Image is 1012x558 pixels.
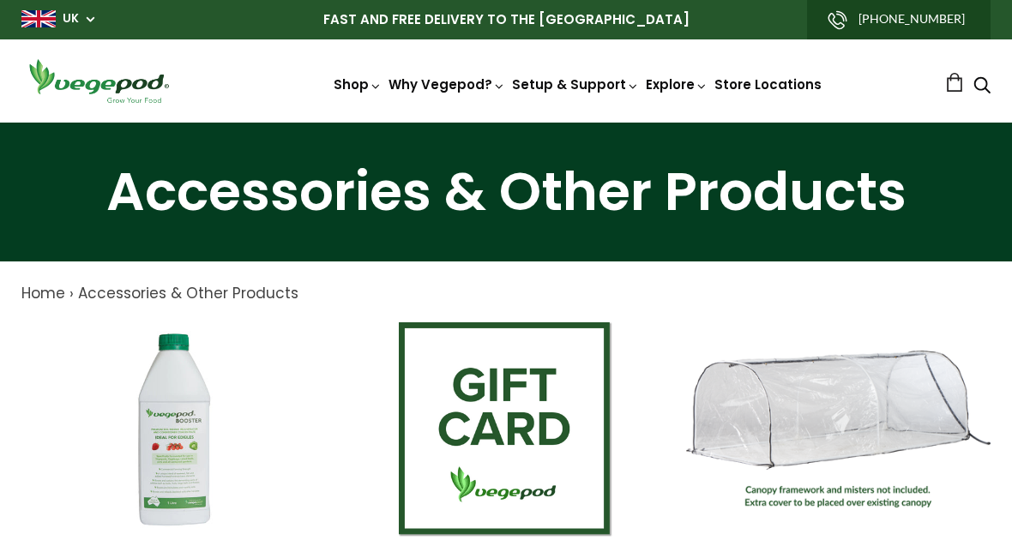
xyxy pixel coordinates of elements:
[973,78,991,96] a: Search
[334,75,382,93] a: Shop
[686,351,991,507] img: Large PolyTunnel Cover
[21,10,56,27] img: gb_large.png
[21,283,65,303] a: Home
[69,283,74,303] span: ›
[646,75,708,93] a: Explore
[21,165,991,219] h1: Accessories & Other Products
[389,75,505,93] a: Why Vegepod?
[21,57,176,105] img: Vegepod
[512,75,639,93] a: Setup & Support
[399,322,613,537] img: Gift Card
[714,75,822,93] a: Store Locations
[67,322,281,537] img: Vegepod Booster
[78,283,298,303] a: Accessories & Other Products
[63,10,79,27] a: UK
[21,283,991,305] nav: breadcrumbs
